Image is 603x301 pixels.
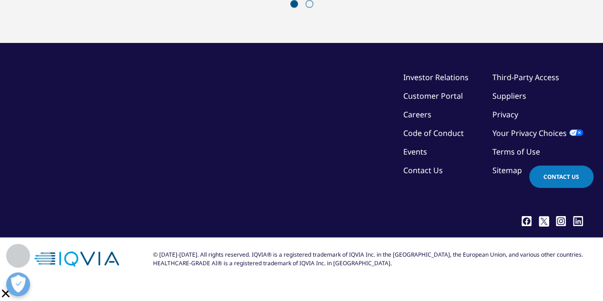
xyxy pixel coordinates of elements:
[403,165,443,176] a: Contact Us
[153,250,583,268] div: © [DATE]-[DATE]. All rights reserved. IQVIA® is a registered trademark of IQVIA Inc. in the [GEOG...
[403,146,427,157] a: Events
[529,166,593,188] a: Contact Us
[403,109,431,120] a: Careers
[492,109,518,120] a: Privacy
[492,146,540,157] a: Terms of Use
[543,173,579,181] span: Contact Us
[6,272,30,296] button: Open Preferences
[492,128,583,138] a: Your Privacy Choices
[492,165,522,176] a: Sitemap
[403,72,469,83] a: Investor Relations
[403,91,463,101] a: Customer Portal
[492,91,526,101] a: Suppliers
[492,72,559,83] a: Third-Party Access
[403,128,464,138] a: Code of Conduct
